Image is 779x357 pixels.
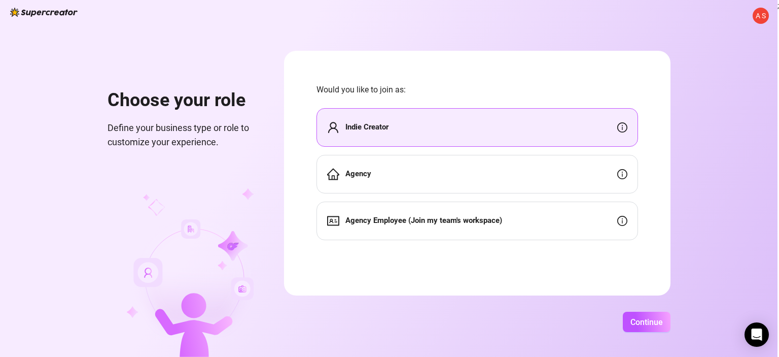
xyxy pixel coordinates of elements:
[617,216,627,226] span: info-circle
[623,312,670,332] button: Continue
[316,83,638,96] span: Would you like to join as:
[756,10,766,21] span: A S
[327,215,339,227] span: idcard
[327,121,339,134] span: user
[345,216,502,225] strong: Agency Employee (Join my team's workspace)
[617,122,627,133] span: info-circle
[745,322,769,347] div: Open Intercom Messenger
[327,168,339,180] span: home
[345,169,371,178] strong: Agency
[108,89,260,112] h1: Choose your role
[345,122,388,132] strong: Indie Creator
[630,317,663,327] span: Continue
[10,8,78,17] img: logo
[617,169,627,179] span: info-circle
[108,121,260,150] span: Define your business type or role to customize your experience.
